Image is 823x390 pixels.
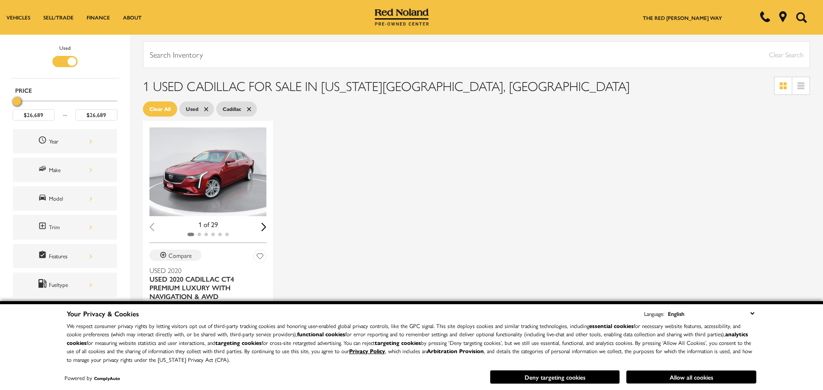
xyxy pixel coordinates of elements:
div: Features [49,251,92,261]
div: Filter by Vehicle Type [11,43,119,78]
p: We respect consumer privacy rights by letting visitors opt out of third-party tracking cookies an... [67,322,756,364]
span: Make [38,164,49,175]
button: Open the search field [793,0,810,34]
label: Used [59,43,71,52]
div: Model [49,194,92,203]
strong: essential cookies [589,322,634,330]
div: 1 / 2 [149,127,268,216]
span: Used 2020 Cadillac CT4 Premium Luxury With Navigation & AWD [149,275,260,301]
div: Year [49,136,92,146]
strong: functional cookies [297,330,345,338]
span: Year [38,136,49,147]
input: Maximum [75,109,117,120]
div: FeaturesFeatures [13,244,117,268]
span: Model [38,193,49,204]
img: 2020 Cadillac CT4 Premium Luxury 1 [149,127,268,216]
div: TrimTrim [13,215,117,239]
a: ComplyAuto [94,375,120,381]
button: Allow all cookies [626,370,756,383]
div: YearYear [13,129,117,153]
span: Your Privacy & Cookies [67,309,139,318]
strong: targeting cookies [215,338,262,347]
div: ModelModel [13,186,117,211]
a: Red Noland Pre-Owned [375,12,429,20]
div: 1 of 29 [149,220,266,229]
div: Compare [168,251,192,259]
a: The Red [PERSON_NAME] Way [643,14,722,22]
div: Trim [49,222,92,232]
select: Language Select [666,309,756,318]
div: Language: [644,311,664,316]
div: Maximum Price [13,97,21,106]
button: Compare Vehicle [149,250,201,261]
input: Minimum [13,109,55,120]
img: Red Noland Pre-Owned [375,9,429,26]
div: Next slide [261,223,266,231]
div: Make [49,165,92,175]
div: Fueltype [49,280,92,289]
span: 1 Used Cadillac for Sale in [US_STATE][GEOGRAPHIC_DATA], [GEOGRAPHIC_DATA] [143,76,630,95]
h5: Price [15,86,115,94]
strong: analytics cookies [67,330,748,347]
div: FueltypeFueltype [13,273,117,297]
span: Used 2020 [149,266,260,275]
a: Privacy Policy [349,347,385,355]
strong: Arbitration Provision [427,347,484,355]
span: Fueltype [38,279,49,290]
input: Search Inventory [143,41,810,68]
button: Save Vehicle [253,250,266,266]
span: Trim [38,221,49,233]
span: Cadillac [223,104,241,114]
span: Features [38,250,49,262]
div: Price [13,94,117,120]
span: Used [186,104,198,114]
button: Deny targeting cookies [490,370,620,384]
div: Powered by [65,375,120,381]
div: MakeMake [13,158,117,182]
a: Used 2020Used 2020 Cadillac CT4 Premium Luxury With Navigation & AWD [149,266,266,301]
span: Clear All [149,104,171,114]
strong: targeting cookies [375,338,421,347]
